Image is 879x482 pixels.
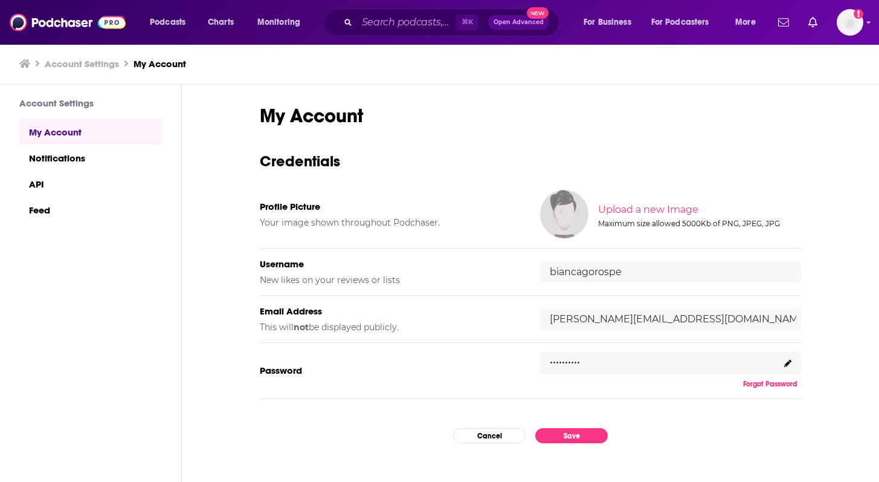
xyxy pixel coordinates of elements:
h5: Profile Picture [260,201,521,212]
button: Forgot Password [739,379,801,389]
input: Search podcasts, credits, & more... [357,13,456,32]
span: New [527,7,549,19]
span: For Business [584,14,631,31]
h1: My Account [260,104,801,128]
a: My Account [134,58,186,70]
a: Feed [19,197,162,223]
img: User Profile [837,9,863,36]
input: email [540,308,801,330]
a: Show notifications dropdown [773,12,794,33]
span: More [735,14,756,31]
svg: Add a profile image [854,9,863,19]
a: My Account [19,119,162,145]
span: For Podcasters [651,14,709,31]
a: Account Settings [45,58,119,70]
img: Podchaser - Follow, Share and Rate Podcasts [10,11,126,34]
h3: Credentials [260,152,801,171]
span: Charts [208,14,234,31]
h3: Account Settings [19,97,162,109]
a: Show notifications dropdown [803,12,822,33]
a: API [19,171,162,197]
h5: Email Address [260,305,521,317]
button: open menu [643,13,727,32]
div: Maximum size allowed 5000Kb of PNG, JPEG, JPG [598,219,799,228]
input: username [540,261,801,282]
h5: Username [260,258,521,270]
button: Open AdvancedNew [488,15,549,30]
div: Search podcasts, credits, & more... [335,8,571,36]
span: Open Advanced [494,19,544,25]
button: open menu [727,13,771,32]
h5: This will be displayed publicly. [260,322,521,333]
button: open menu [141,13,201,32]
p: .......... [550,350,580,367]
span: Monitoring [257,14,300,31]
a: Notifications [19,145,162,171]
button: Save [535,428,608,443]
button: open menu [249,13,316,32]
h5: Password [260,365,521,376]
button: open menu [575,13,646,32]
b: not [294,322,309,333]
h5: New likes on your reviews or lists [260,275,521,285]
span: Logged in as biancagorospe [837,9,863,36]
img: Your profile image [540,190,588,238]
a: Charts [200,13,241,32]
button: Cancel [453,428,526,443]
h5: Your image shown throughout Podchaser. [260,217,521,228]
button: Show profile menu [837,9,863,36]
span: ⌘ K [456,15,478,30]
span: Podcasts [150,14,185,31]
